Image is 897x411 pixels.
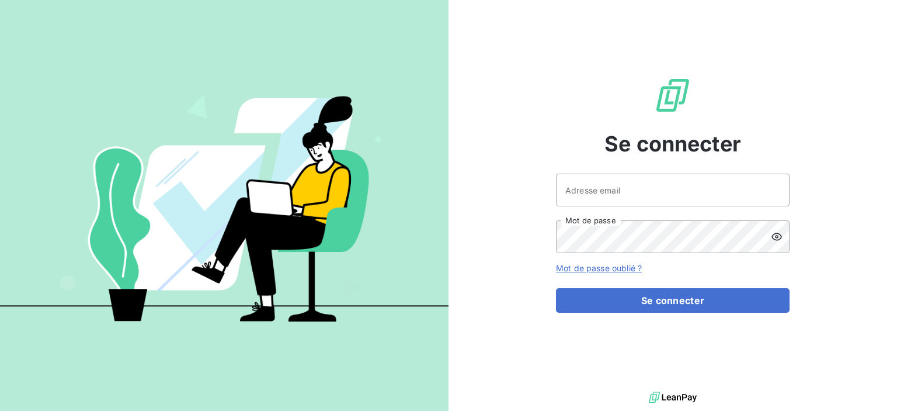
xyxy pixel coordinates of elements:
[604,128,741,160] span: Se connecter
[556,174,790,206] input: placeholder
[556,288,790,313] button: Se connecter
[654,77,691,114] img: Logo LeanPay
[649,389,697,406] img: logo
[556,263,642,273] a: Mot de passe oublié ?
